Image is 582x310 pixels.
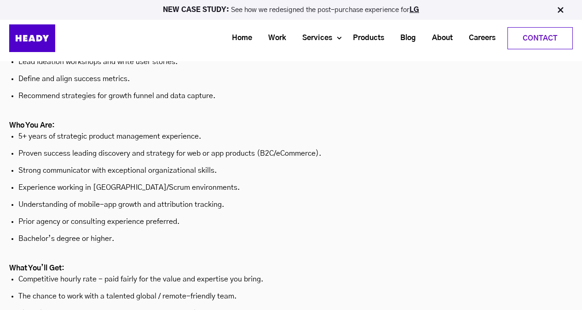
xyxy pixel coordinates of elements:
[18,234,564,244] p: Bachelor’s degree or higher.
[257,30,291,47] a: Work
[556,6,565,15] img: Close Bar
[18,91,564,101] p: Recommend strategies for growth funnel and data capture.
[18,183,564,193] p: Experience working in [GEOGRAPHIC_DATA]/Scrum environments.
[18,166,564,175] p: Strong communicator with exceptional organizational skills.
[457,30,500,47] a: Careers
[508,28,572,49] a: Contact
[9,263,573,275] h2: What You’ll Get:
[18,74,564,84] p: Define and align success metrics.
[78,27,573,49] div: Navigation Menu
[421,30,457,47] a: About
[291,30,337,47] a: Services
[409,6,419,13] a: LG
[18,149,564,158] p: Proven success leading discovery and strategy for web or app products (B2C/eCommerce).
[4,6,578,13] p: See how we redesigned the post-purchase experience for
[18,275,564,284] p: Competitive hourly rate - paid fairly for the value and expertise you bring.
[341,30,389,47] a: Products
[18,292,564,301] p: The chance to work with a talented global / remote-friendly team.
[389,30,421,47] a: Blog
[18,217,564,227] p: Prior agency or consulting experience preferred.
[9,24,55,52] img: Heady_Logo_Web-01 (1)
[18,200,564,210] p: Understanding of mobile-app growth and attribution tracking.
[9,120,573,132] h2: Who You Are:
[18,57,564,67] p: Lead ideation workshops and write user stories.
[163,6,231,13] strong: NEW CASE STUDY:
[18,132,564,141] p: 5+ years of strategic product management experience.
[220,30,257,47] a: Home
